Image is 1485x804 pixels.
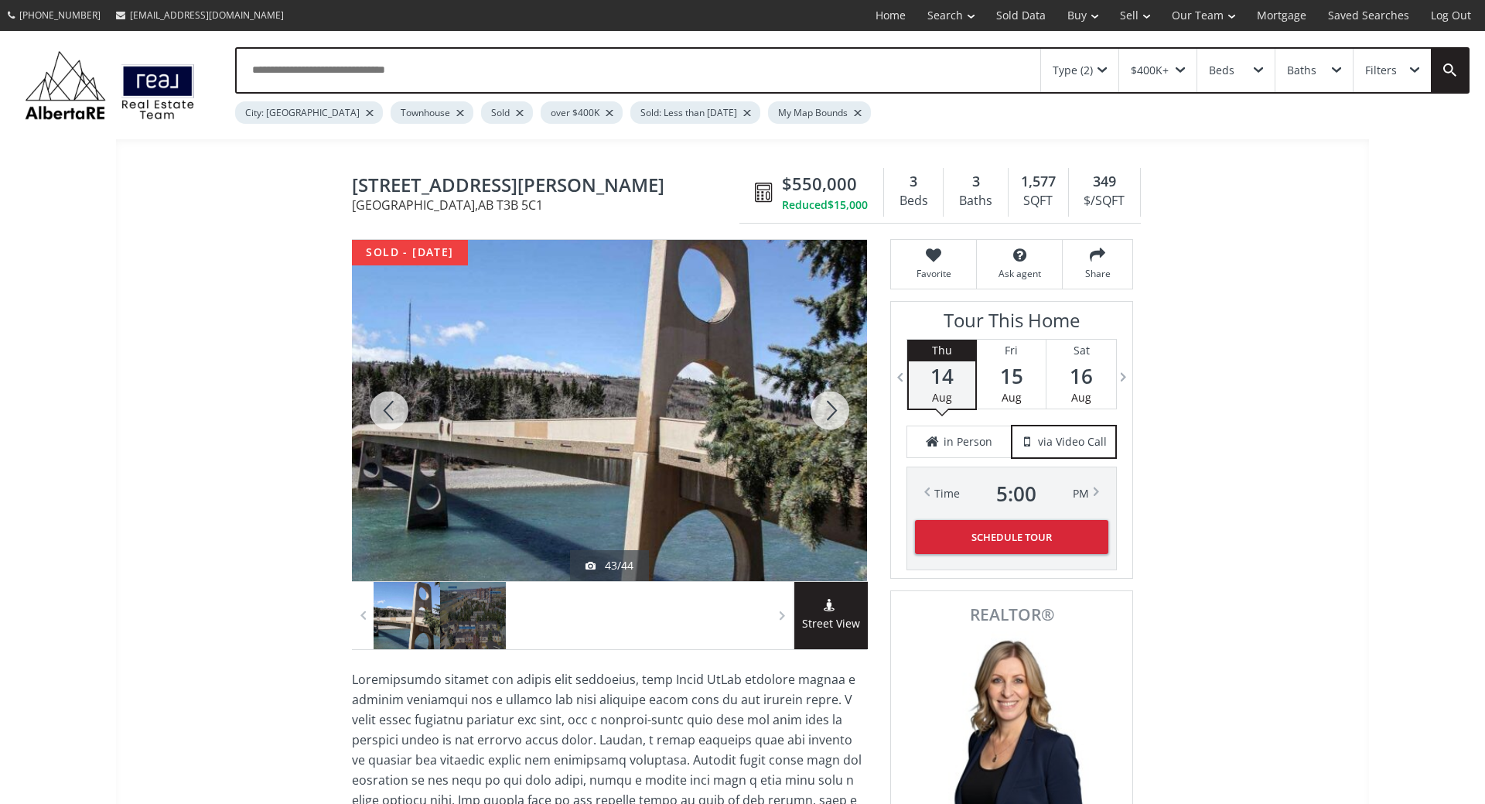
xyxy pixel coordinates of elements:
[909,340,975,361] div: Thu
[951,190,999,213] div: Baths
[915,520,1108,554] button: Schedule Tour
[909,365,975,387] span: 14
[977,340,1046,361] div: Fri
[352,240,867,581] div: 391 Point Mckay Gardens NW Calgary, AB T3B 5C1 - Photo 43 of 44
[391,101,473,124] div: Townhouse
[1070,267,1125,280] span: Share
[1053,65,1093,76] div: Type (2)
[892,172,935,192] div: 3
[17,46,203,124] img: Logo
[934,483,1089,505] div: Time PM
[996,483,1036,505] span: 5 : 00
[977,365,1046,387] span: 15
[899,267,968,280] span: Favorite
[906,310,1117,339] h3: Tour This Home
[1077,190,1132,213] div: $/SQFT
[130,9,284,22] span: [EMAIL_ADDRESS][DOMAIN_NAME]
[794,615,868,633] span: Street View
[1077,172,1132,192] div: 349
[1287,65,1316,76] div: Baths
[1071,390,1091,405] span: Aug
[352,240,468,265] div: sold - [DATE]
[585,558,633,573] div: 43/44
[1016,190,1060,213] div: SQFT
[951,172,999,192] div: 3
[1038,434,1107,450] span: via Video Call
[768,101,871,124] div: My Map Bounds
[828,197,868,213] span: $15,000
[19,9,101,22] span: [PHONE_NUMBER]
[1131,65,1169,76] div: $400K+
[352,199,747,211] span: [GEOGRAPHIC_DATA] , AB T3B 5C1
[108,1,292,29] a: [EMAIL_ADDRESS][DOMAIN_NAME]
[782,172,857,196] span: $550,000
[985,267,1054,280] span: Ask agent
[352,175,747,199] span: 391 Point Mckay Gardens NW
[541,101,623,124] div: over $400K
[932,390,952,405] span: Aug
[1002,390,1022,405] span: Aug
[1046,340,1116,361] div: Sat
[1046,365,1116,387] span: 16
[1365,65,1397,76] div: Filters
[235,101,383,124] div: City: [GEOGRAPHIC_DATA]
[1209,65,1234,76] div: Beds
[908,607,1115,623] span: REALTOR®
[1021,172,1056,192] span: 1,577
[782,197,868,213] div: Reduced
[944,434,992,450] span: in Person
[630,101,760,124] div: Sold: Less than [DATE]
[892,190,935,213] div: Beds
[481,101,533,124] div: Sold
